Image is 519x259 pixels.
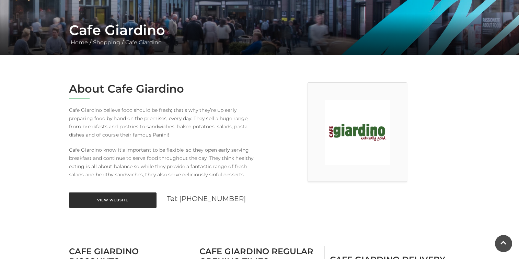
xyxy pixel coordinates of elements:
p: Cafe Giardino believe food should be fresh; that’s why they’re up early preparing food by hand on... [69,106,254,139]
h1: Cafe Giardino [69,22,450,38]
p: Cafe Giardino know it’s important to be flexible, so they open early serving breakfast and contin... [69,146,254,179]
a: Cafe Giardino [124,39,163,46]
a: Shopping [91,39,122,46]
div: / / [64,22,455,47]
h2: About Cafe Giardino [69,82,254,95]
a: View Website [69,192,157,208]
a: Tel: [PHONE_NUMBER] [167,195,246,203]
a: Home [69,39,90,46]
